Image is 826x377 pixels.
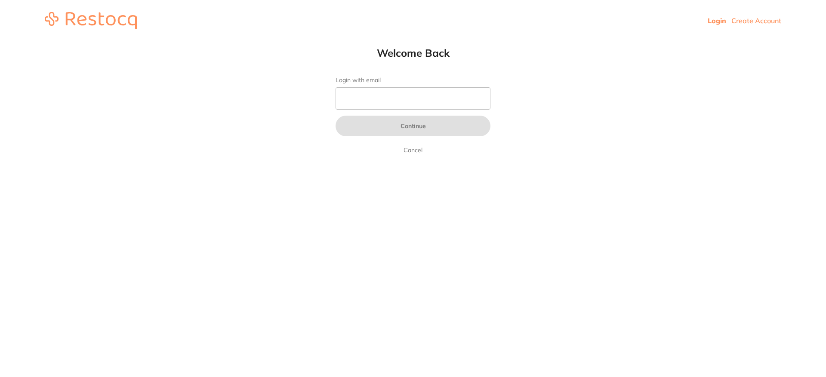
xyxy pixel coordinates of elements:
button: Continue [336,116,490,136]
h1: Welcome Back [318,46,508,59]
label: Login with email [336,77,490,84]
a: Login [708,16,726,25]
img: restocq_logo.svg [45,12,137,29]
a: Create Account [731,16,781,25]
a: Cancel [402,145,424,155]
